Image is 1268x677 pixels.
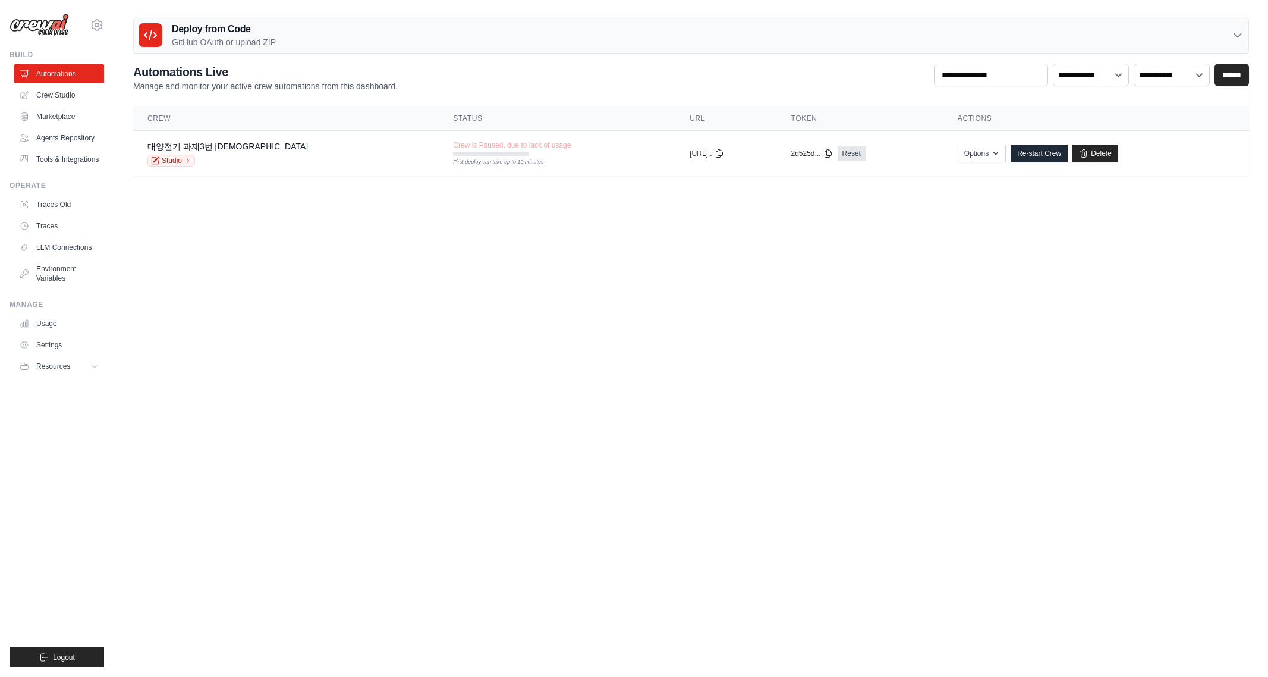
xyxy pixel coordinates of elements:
a: Marketplace [14,107,104,126]
div: Build [10,50,104,59]
button: 2d525d... [791,149,833,158]
button: Logout [10,647,104,667]
h3: Deploy from Code [172,22,276,36]
a: Agents Repository [14,128,104,148]
h2: Automations Live [133,64,398,80]
a: Reset [838,146,866,161]
p: GitHub OAuth or upload ZIP [172,36,276,48]
a: Delete [1072,145,1118,162]
th: Actions [943,106,1249,131]
th: Token [777,106,943,131]
a: Tools & Integrations [14,150,104,169]
a: Studio [147,155,195,167]
span: Logout [53,653,75,662]
span: Resources [36,362,70,371]
div: Manage [10,300,104,309]
th: URL [675,106,776,131]
a: Crew Studio [14,86,104,105]
a: Environment Variables [14,259,104,288]
a: Re-start Crew [1011,145,1068,162]
a: LLM Connections [14,238,104,257]
a: Traces [14,217,104,236]
p: Manage and monitor your active crew automations from this dashboard. [133,80,398,92]
a: Usage [14,314,104,333]
a: Traces Old [14,195,104,214]
a: Automations [14,64,104,83]
button: Options [958,145,1006,162]
span: Crew is Paused, due to lack of usage [453,140,571,150]
th: Status [439,106,675,131]
button: Resources [14,357,104,376]
div: First deploy can take up to 10 minutes [453,158,529,167]
th: Crew [133,106,439,131]
img: Logo [10,14,69,36]
div: Operate [10,181,104,190]
a: 대양전기 과제3번 [DEMOGRAPHIC_DATA] [147,142,308,151]
a: Settings [14,336,104,355]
